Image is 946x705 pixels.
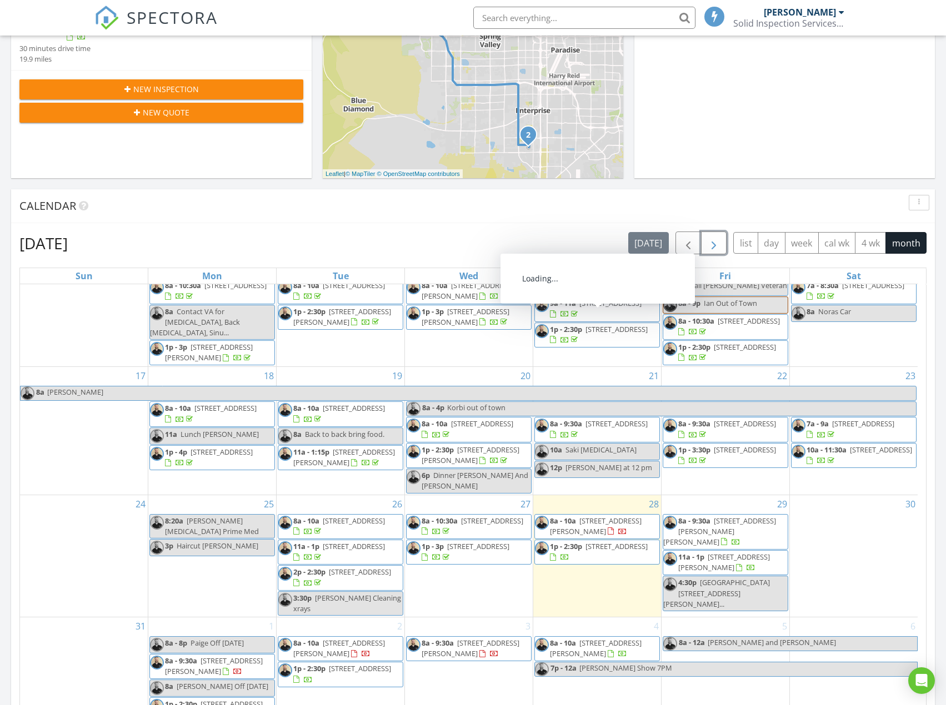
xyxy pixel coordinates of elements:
span: 8a [807,306,815,316]
img: img_0062.jpg [278,429,292,443]
div: 30 minutes drive time [19,43,91,54]
span: 1p - 3p [165,342,187,352]
img: img_0062.jpg [150,280,164,294]
span: New Inspection [133,83,199,95]
span: 8a - 9:30a [678,419,710,429]
td: Go to August 19, 2025 [277,367,405,495]
div: 19.9 miles [19,54,91,64]
span: 8a - 10a [293,516,319,526]
span: [STREET_ADDRESS] [714,419,776,429]
td: Go to August 20, 2025 [405,367,533,495]
td: Go to August 26, 2025 [277,495,405,617]
img: img_0062.jpg [150,447,164,461]
img: The Best Home Inspection Software - Spectora [94,6,119,30]
a: Go to August 31, 2025 [133,617,148,635]
a: Go to August 25, 2025 [262,495,276,513]
img: img_0062.jpg [150,429,164,443]
a: 1p - 2:30p [STREET_ADDRESS][PERSON_NAME] [293,306,391,327]
div: [PERSON_NAME] [764,7,836,18]
a: 1p - 2:30p [STREET_ADDRESS] [534,323,660,348]
span: [STREET_ADDRESS] [323,516,385,526]
img: img_0062.jpg [278,567,292,581]
span: [STREET_ADDRESS][PERSON_NAME] [293,447,395,467]
td: Go to August 27, 2025 [405,495,533,617]
a: Go to September 2, 2025 [395,617,404,635]
img: img_0062.jpg [278,541,292,555]
span: 8a [165,306,173,316]
a: Go to September 3, 2025 [523,617,533,635]
a: 1p - 2:30p [STREET_ADDRESS][PERSON_NAME] [406,443,532,468]
span: Dinner [PERSON_NAME] And [PERSON_NAME] [422,470,528,491]
a: 1p - 2:30p [STREET_ADDRESS] [663,340,788,365]
a: 1p - 3p [STREET_ADDRESS] [406,540,532,565]
a: 9a - 11a [STREET_ADDRESS] [550,298,642,319]
span: Call [PERSON_NAME] Veteran [690,280,787,290]
span: [STREET_ADDRESS][PERSON_NAME] [678,552,770,572]
td: Go to August 11, 2025 [148,244,277,367]
a: Thursday [586,268,608,284]
a: 1p - 3p [STREET_ADDRESS][PERSON_NAME] [406,305,532,330]
a: Go to August 21, 2025 [647,367,661,385]
span: 11a - 1p [293,541,319,551]
a: 1p - 4p [STREET_ADDRESS] [149,445,275,470]
a: 1p - 3p [STREET_ADDRESS][PERSON_NAME] [422,306,509,327]
a: © OpenStreetMap contributors [377,170,460,177]
img: img_0062.jpg [663,316,677,330]
img: img_0062.jpg [278,516,292,530]
img: ba3dddfb2f8a4f8688eb65ab66b53933.jpeg [663,298,677,312]
span: [STREET_ADDRESS] [579,298,642,308]
a: 8a - 10a [STREET_ADDRESS][PERSON_NAME] [534,636,660,661]
span: [STREET_ADDRESS][PERSON_NAME] [293,306,391,327]
a: 8a - 10a [STREET_ADDRESS][PERSON_NAME] [422,280,513,301]
div: 4207 Juniper Pear Ave, Las Vegas, NV 89141 [528,134,535,141]
img: img_0062.jpg [535,298,549,312]
a: Go to September 1, 2025 [267,617,276,635]
a: 1p - 2:30p [STREET_ADDRESS] [550,324,648,345]
a: 8a - 10:30a [STREET_ADDRESS] [406,514,532,539]
img: img_0062.jpg [663,280,677,294]
img: img_0062.jpg [535,462,549,476]
a: 1p - 2:30p [STREET_ADDRESS][PERSON_NAME] [278,305,403,330]
input: Search everything... [473,7,695,29]
span: [STREET_ADDRESS][PERSON_NAME] [422,280,513,301]
span: SPECTORA [127,6,218,29]
span: 8a - 10a [422,419,448,429]
a: Sunday [73,268,95,284]
span: 4:30p [678,577,697,587]
a: 10a - 11:30a [STREET_ADDRESS] [807,445,912,465]
a: 8a - 10a [STREET_ADDRESS][PERSON_NAME] [534,514,660,539]
span: Saki [MEDICAL_DATA] [565,445,637,455]
a: 8a - 10a [STREET_ADDRESS][PERSON_NAME] [550,516,642,536]
span: Noras Car [818,306,851,316]
button: day [758,232,785,254]
a: Go to August 18, 2025 [262,367,276,385]
a: 8a - 10a [STREET_ADDRESS] [149,401,275,426]
a: Go to August 17, 2025 [133,367,148,385]
img: img_0062.jpg [663,445,677,459]
a: 8a - 10a [STREET_ADDRESS] [422,419,513,439]
button: month [885,232,927,254]
a: 8a - 10a [STREET_ADDRESS] [278,279,403,304]
span: [STREET_ADDRESS] [461,516,523,526]
td: Go to August 14, 2025 [533,244,661,367]
img: img_0062.jpg [278,306,292,320]
a: 8a - 9:30a [STREET_ADDRESS][PERSON_NAME][PERSON_NAME] [663,514,788,550]
a: 8a - 10a [STREET_ADDRESS] [165,403,257,424]
span: [STREET_ADDRESS] [714,342,776,352]
td: Go to August 17, 2025 [20,367,148,495]
img: img_0062.jpg [150,516,164,530]
img: img_0062.jpg [150,541,164,555]
button: New Quote [19,103,303,123]
a: 1p - 2:30p [STREET_ADDRESS] [534,540,660,565]
span: [STREET_ADDRESS][PERSON_NAME][PERSON_NAME] [663,516,776,547]
a: 8a - 9:30a [STREET_ADDRESS][PERSON_NAME][PERSON_NAME] [663,516,776,547]
td: Go to August 23, 2025 [789,367,918,495]
span: 6p [422,470,430,480]
img: img_0062.jpg [278,593,292,607]
a: Tuesday [331,268,351,284]
span: 8:20a [165,516,183,526]
button: Previous month [675,231,702,254]
button: cal wk [818,232,856,254]
span: 11a - 1:15p [293,447,329,457]
a: Saturday [844,268,863,284]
